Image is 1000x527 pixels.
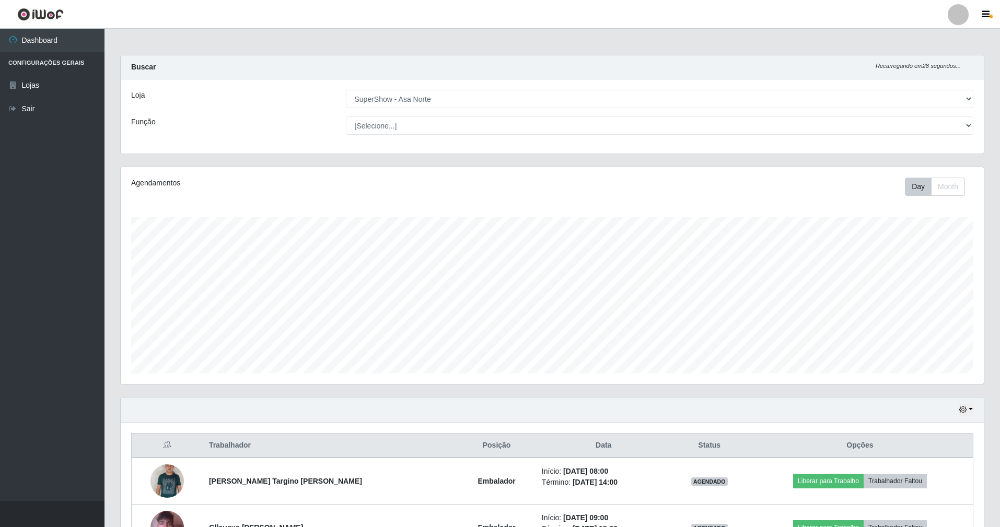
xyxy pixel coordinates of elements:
li: Início: [542,512,666,523]
div: First group [905,178,965,196]
span: AGENDADO [691,477,728,486]
time: [DATE] 14:00 [573,478,618,486]
button: Liberar para Trabalho [793,474,864,488]
time: [DATE] 09:00 [563,513,608,522]
th: Opções [747,434,973,458]
img: CoreUI Logo [17,8,64,21]
strong: Buscar [131,63,156,71]
i: Recarregando em 28 segundos... [876,63,961,69]
button: Trabalhador Faltou [864,474,927,488]
img: 1743632981359.jpeg [150,454,184,508]
strong: [PERSON_NAME] Targino [PERSON_NAME] [209,477,362,485]
th: Data [536,434,672,458]
th: Status [672,434,747,458]
button: Day [905,178,932,196]
th: Trabalhador [203,434,458,458]
div: Agendamentos [131,178,473,189]
div: Toolbar with button groups [905,178,973,196]
li: Início: [542,466,666,477]
button: Month [931,178,965,196]
li: Término: [542,477,666,488]
strong: Embalador [478,477,515,485]
label: Função [131,116,156,127]
label: Loja [131,90,145,101]
time: [DATE] 08:00 [563,467,608,475]
th: Posição [458,434,535,458]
